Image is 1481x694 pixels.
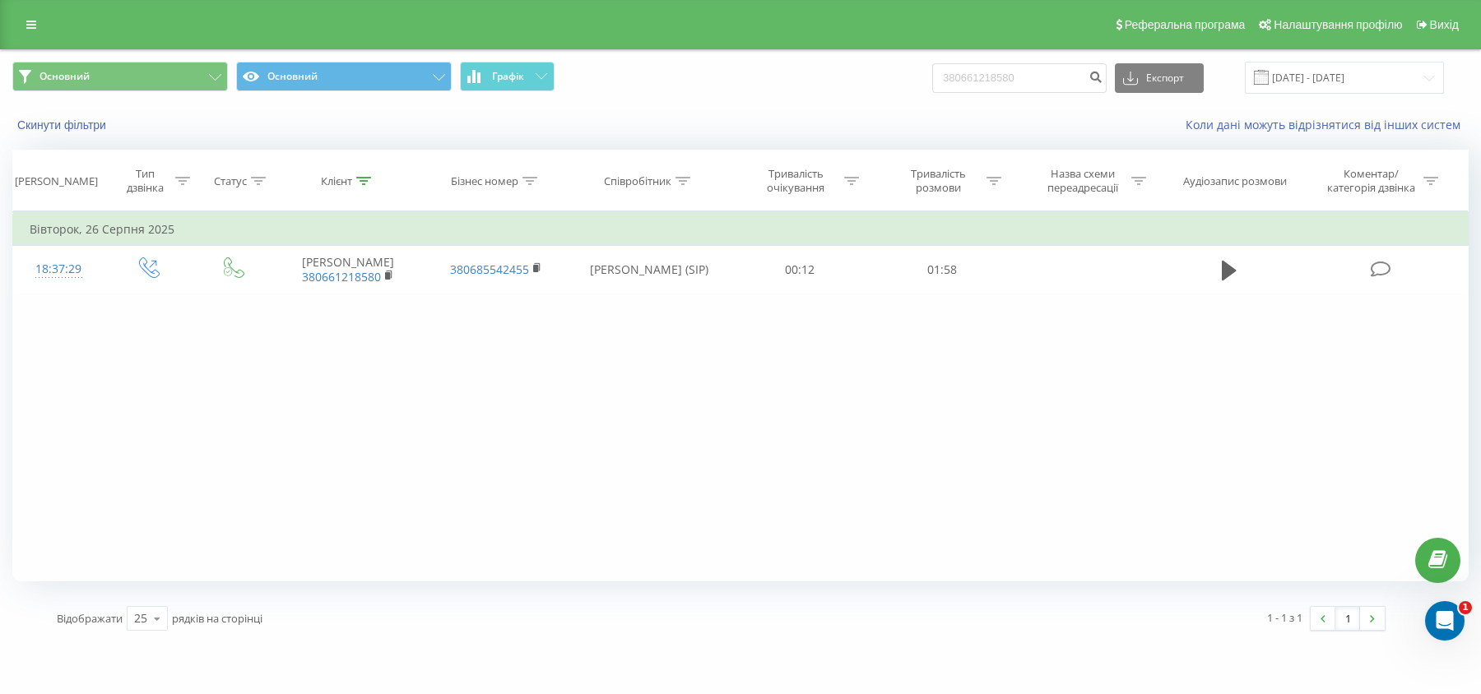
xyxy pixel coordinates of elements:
div: [PERSON_NAME] [15,174,98,188]
div: Співробітник [604,174,671,188]
button: Графік [460,62,555,91]
div: 25 [134,610,147,627]
div: 18:37:29 [30,253,87,285]
span: Графік [492,71,524,82]
span: Відображати [57,611,123,626]
input: Пошук за номером [932,63,1107,93]
a: Коли дані можуть відрізнятися вiд інших систем [1186,117,1469,132]
div: Бізнес номер [451,174,518,188]
span: Основний [39,70,90,83]
div: Статус [214,174,247,188]
div: 1 - 1 з 1 [1267,609,1302,626]
div: Клієнт [321,174,352,188]
td: [PERSON_NAME] (SIP) [569,246,728,294]
div: Коментар/категорія дзвінка [1323,167,1419,195]
button: Експорт [1115,63,1204,93]
span: Реферальна програма [1125,18,1246,31]
td: 00:12 [729,246,871,294]
a: 380685542455 [450,261,529,277]
span: 1 [1459,601,1472,614]
span: Налаштування профілю [1274,18,1402,31]
span: рядків на сторінці [172,611,262,626]
div: Тип дзвінка [118,167,172,195]
td: Вівторок, 26 Серпня 2025 [13,213,1469,246]
button: Скинути фільтри [12,118,114,132]
div: Аудіозапис розмови [1183,174,1287,188]
a: 1 [1335,607,1360,630]
iframe: Intercom live chat [1425,601,1465,641]
td: 01:58 [871,246,1014,294]
div: Назва схеми переадресації [1039,167,1127,195]
a: 380661218580 [302,269,381,285]
button: Основний [12,62,228,91]
button: Основний [236,62,452,91]
div: Тривалість очікування [752,167,840,195]
td: [PERSON_NAME] [274,246,422,294]
div: Тривалість розмови [894,167,982,195]
span: Вихід [1430,18,1459,31]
